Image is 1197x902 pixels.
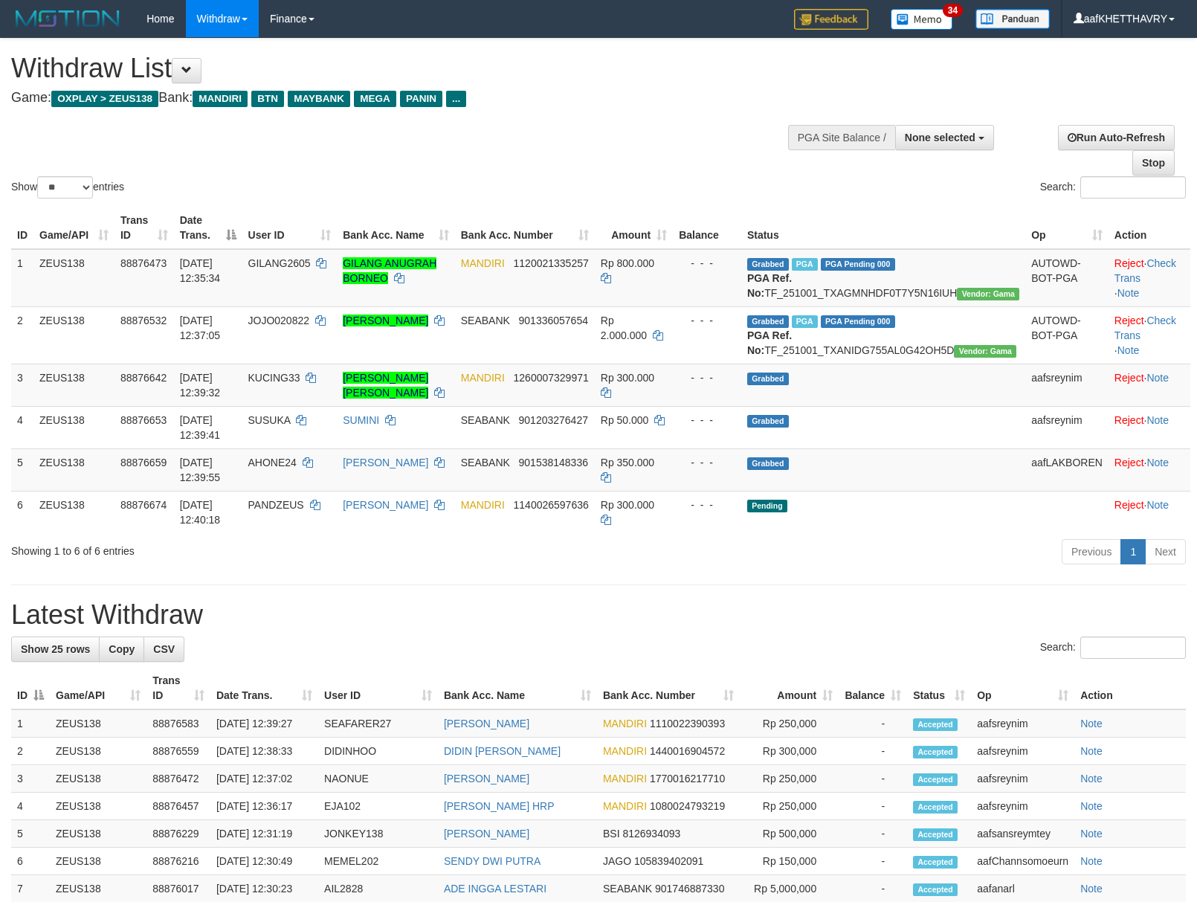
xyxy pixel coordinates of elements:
td: aafsreynim [971,709,1074,738]
span: [DATE] 12:39:55 [180,457,221,483]
div: - - - [679,370,735,385]
td: Rp 250,000 [740,709,839,738]
input: Search: [1080,176,1186,199]
span: [DATE] 12:39:32 [180,372,221,399]
th: Action [1109,207,1190,249]
button: None selected [895,125,994,150]
td: 88876583 [146,709,210,738]
a: [PERSON_NAME] [444,718,529,729]
span: Accepted [913,883,958,896]
span: MANDIRI [603,718,647,729]
td: aafsreynim [971,738,1074,765]
span: Copy 901336057654 to clipboard [519,315,588,326]
td: 4 [11,406,33,448]
select: Showentries [37,176,93,199]
span: MANDIRI [461,499,505,511]
td: [DATE] 12:39:27 [210,709,318,738]
span: MEGA [354,91,396,107]
span: 88876659 [120,457,167,468]
td: [DATE] 12:31:19 [210,820,318,848]
th: Status: activate to sort column ascending [907,667,971,709]
td: - [839,765,907,793]
span: Rp 300.000 [601,372,654,384]
span: Grabbed [747,415,789,428]
span: Rp 50.000 [601,414,649,426]
td: · · [1109,306,1190,364]
span: Copy 1140026597636 to clipboard [514,499,589,511]
span: Grabbed [747,457,789,470]
img: Button%20Memo.svg [891,9,953,30]
td: - [839,793,907,820]
td: aafsansreymtey [971,820,1074,848]
td: 3 [11,765,50,793]
th: Bank Acc. Name: activate to sort column ascending [337,207,455,249]
a: Note [1080,718,1103,729]
a: Note [1117,287,1140,299]
td: 2 [11,738,50,765]
td: AUTOWD-BOT-PGA [1025,249,1109,307]
span: Copy 1260007329971 to clipboard [514,372,589,384]
td: 1 [11,709,50,738]
a: Note [1146,457,1169,468]
td: aafLAKBOREN [1025,448,1109,491]
a: SENDY DWI PUTRA [444,855,541,867]
label: Search: [1040,637,1186,659]
th: Game/API: activate to sort column ascending [50,667,146,709]
span: MANDIRI [193,91,248,107]
td: 1 [11,249,33,307]
th: Trans ID: activate to sort column ascending [146,667,210,709]
span: BSI [603,828,620,840]
span: Accepted [913,746,958,758]
span: 88876674 [120,499,167,511]
td: ZEUS138 [33,406,114,448]
span: Pending [747,500,787,512]
a: Next [1145,539,1186,564]
span: Marked by aafanarl [792,315,818,328]
td: 5 [11,448,33,491]
td: 6 [11,848,50,875]
span: SEABANK [461,414,510,426]
span: CSV [153,643,175,655]
a: Note [1080,800,1103,812]
td: 6 [11,491,33,533]
span: Grabbed [747,258,789,271]
td: · · [1109,249,1190,307]
td: NAONUE [318,765,438,793]
a: [PERSON_NAME] [PERSON_NAME] [343,372,428,399]
span: Grabbed [747,373,789,385]
td: 88876457 [146,793,210,820]
td: AUTOWD-BOT-PGA [1025,306,1109,364]
span: Accepted [913,718,958,731]
b: PGA Ref. No: [747,272,792,299]
span: 88876473 [120,257,167,269]
span: JAGO [603,855,631,867]
span: Copy 1080024793219 to clipboard [650,800,725,812]
td: ZEUS138 [50,709,146,738]
td: - [839,820,907,848]
a: Show 25 rows [11,637,100,662]
a: Note [1080,773,1103,785]
a: Run Auto-Refresh [1058,125,1175,150]
td: aafsreynim [971,793,1074,820]
th: Action [1074,667,1186,709]
td: - [839,848,907,875]
span: MAYBANK [288,91,350,107]
a: Note [1080,828,1103,840]
th: Date Trans.: activate to sort column ascending [210,667,318,709]
td: · [1109,364,1190,406]
a: Note [1080,745,1103,757]
a: Reject [1114,372,1144,384]
span: SEABANK [461,457,510,468]
span: 88876642 [120,372,167,384]
td: Rp 500,000 [740,820,839,848]
th: ID: activate to sort column descending [11,667,50,709]
td: ZEUS138 [50,793,146,820]
a: GILANG ANUGRAH BORNEO [343,257,436,284]
td: · [1109,406,1190,448]
td: Rp 300,000 [740,738,839,765]
td: 3 [11,364,33,406]
span: Copy [109,643,135,655]
a: Note [1117,344,1140,356]
span: Rp 800.000 [601,257,654,269]
span: Accepted [913,828,958,841]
